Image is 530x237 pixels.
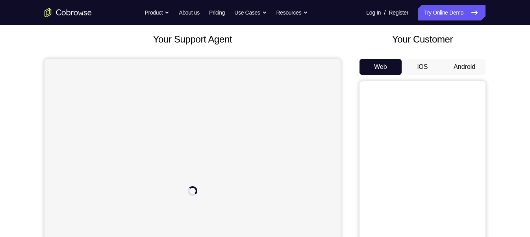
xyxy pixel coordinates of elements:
button: iOS [402,59,444,75]
button: Web [360,59,402,75]
h2: Your Support Agent [44,32,341,46]
a: Register [389,5,408,20]
a: Try Online Demo [418,5,486,20]
a: Log In [366,5,381,20]
button: Resources [276,5,308,20]
a: Go to the home page [44,8,92,17]
a: Pricing [209,5,225,20]
button: Product [145,5,170,20]
button: Android [443,59,486,75]
button: Use Cases [234,5,267,20]
span: / [384,8,385,17]
h2: Your Customer [360,32,486,46]
a: About us [179,5,199,20]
